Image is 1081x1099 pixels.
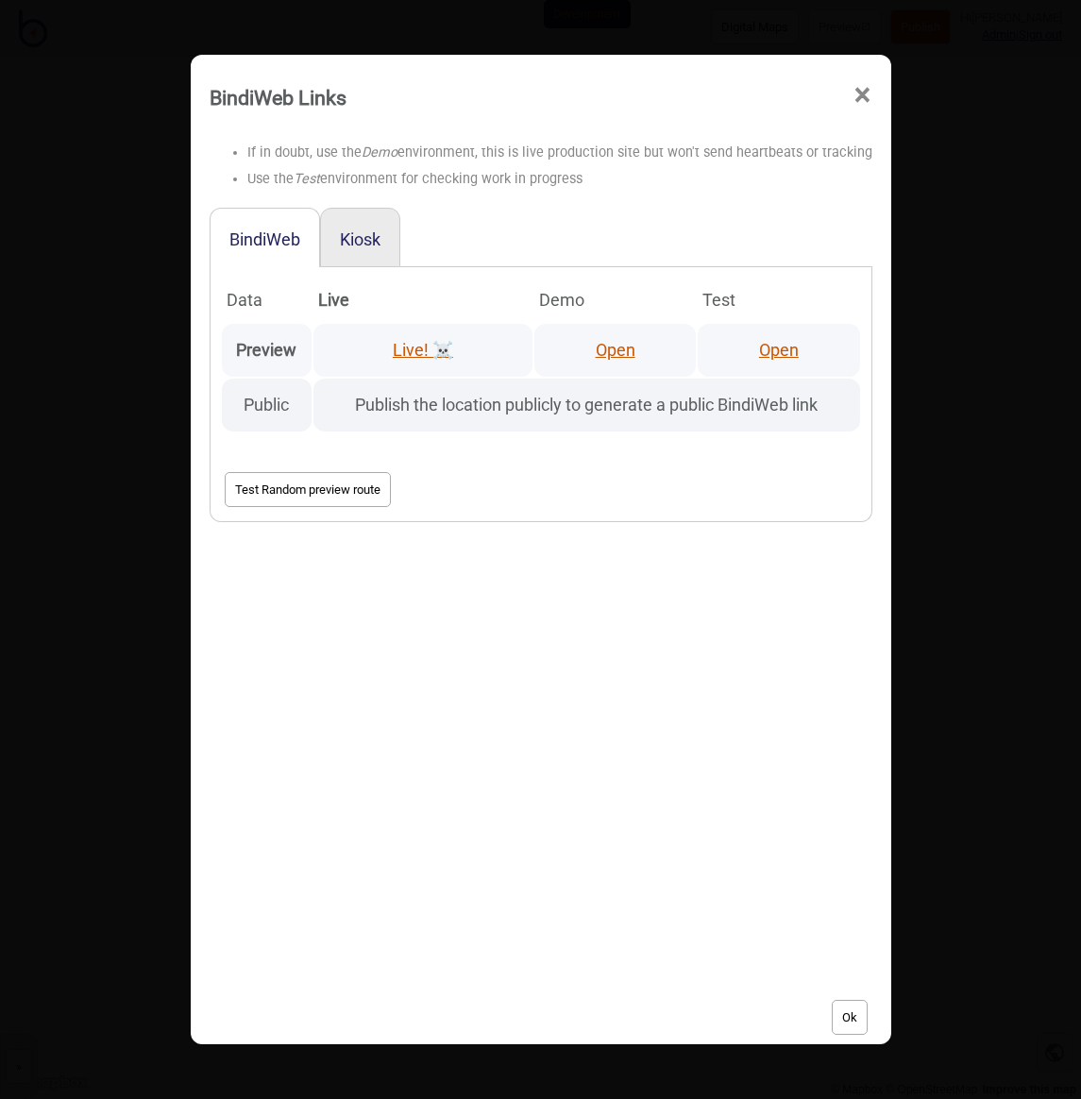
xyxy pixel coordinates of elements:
th: Data [222,279,312,322]
span: × [853,64,872,127]
button: BindiWeb [229,229,300,249]
a: Live! ☠️ [393,340,453,360]
td: Publish the location publicly to generate a public BindiWeb link [313,379,860,431]
div: BindiWeb Links [210,77,346,118]
a: Open [759,340,799,360]
a: Open [596,340,635,360]
button: Kiosk [340,229,380,249]
strong: Preview [236,340,296,360]
button: Test Random preview route [225,472,391,507]
th: Demo [534,279,696,322]
li: If in doubt, use the environment, this is live production site but won't send heartbeats or tracking [247,140,872,167]
th: Test [698,279,859,322]
button: Ok [832,1000,868,1035]
td: Public [222,379,312,431]
i: Test [294,171,320,187]
strong: Live [318,290,349,310]
i: Demo [362,144,397,161]
li: Use the environment for checking work in progress [247,166,872,194]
